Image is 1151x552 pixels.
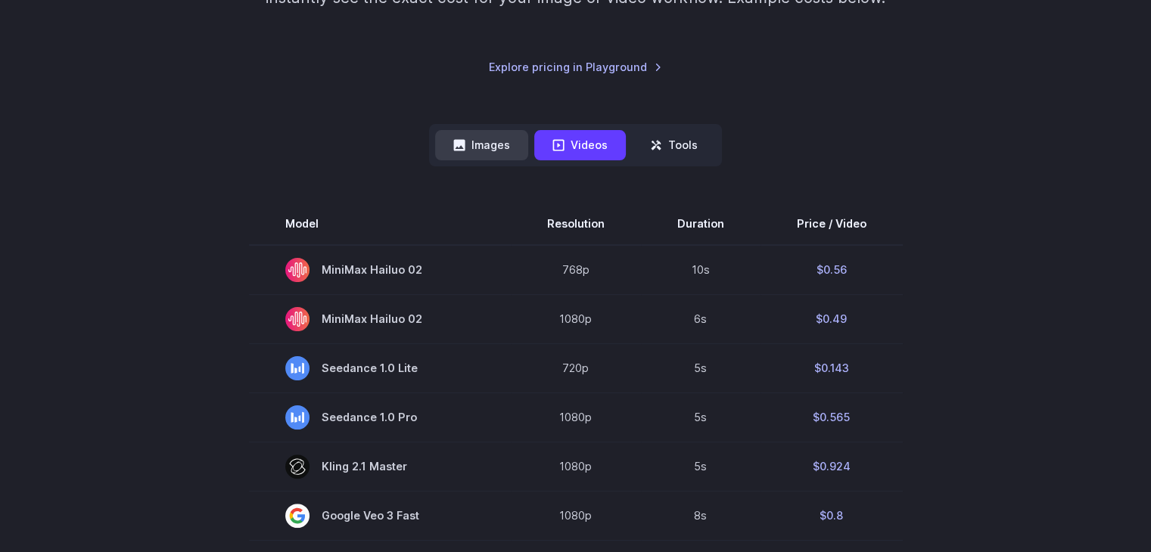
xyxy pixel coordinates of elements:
[761,491,903,540] td: $0.8
[534,130,626,160] button: Videos
[249,203,511,245] th: Model
[285,307,474,331] span: MiniMax Hailuo 02
[641,203,761,245] th: Duration
[489,58,662,76] a: Explore pricing in Playground
[632,130,716,160] button: Tools
[285,454,474,479] span: Kling 2.1 Master
[511,203,641,245] th: Resolution
[511,245,641,295] td: 768p
[511,442,641,491] td: 1080p
[511,491,641,540] td: 1080p
[285,504,474,528] span: Google Veo 3 Fast
[641,343,761,392] td: 5s
[761,392,903,442] td: $0.565
[641,294,761,343] td: 6s
[761,343,903,392] td: $0.143
[761,203,903,245] th: Price / Video
[285,258,474,282] span: MiniMax Hailuo 02
[511,294,641,343] td: 1080p
[435,130,528,160] button: Images
[285,405,474,430] span: Seedance 1.0 Pro
[511,343,641,392] td: 720p
[641,491,761,540] td: 8s
[761,294,903,343] td: $0.49
[285,356,474,380] span: Seedance 1.0 Lite
[641,245,761,295] td: 10s
[641,442,761,491] td: 5s
[761,442,903,491] td: $0.924
[641,392,761,442] td: 5s
[761,245,903,295] td: $0.56
[511,392,641,442] td: 1080p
